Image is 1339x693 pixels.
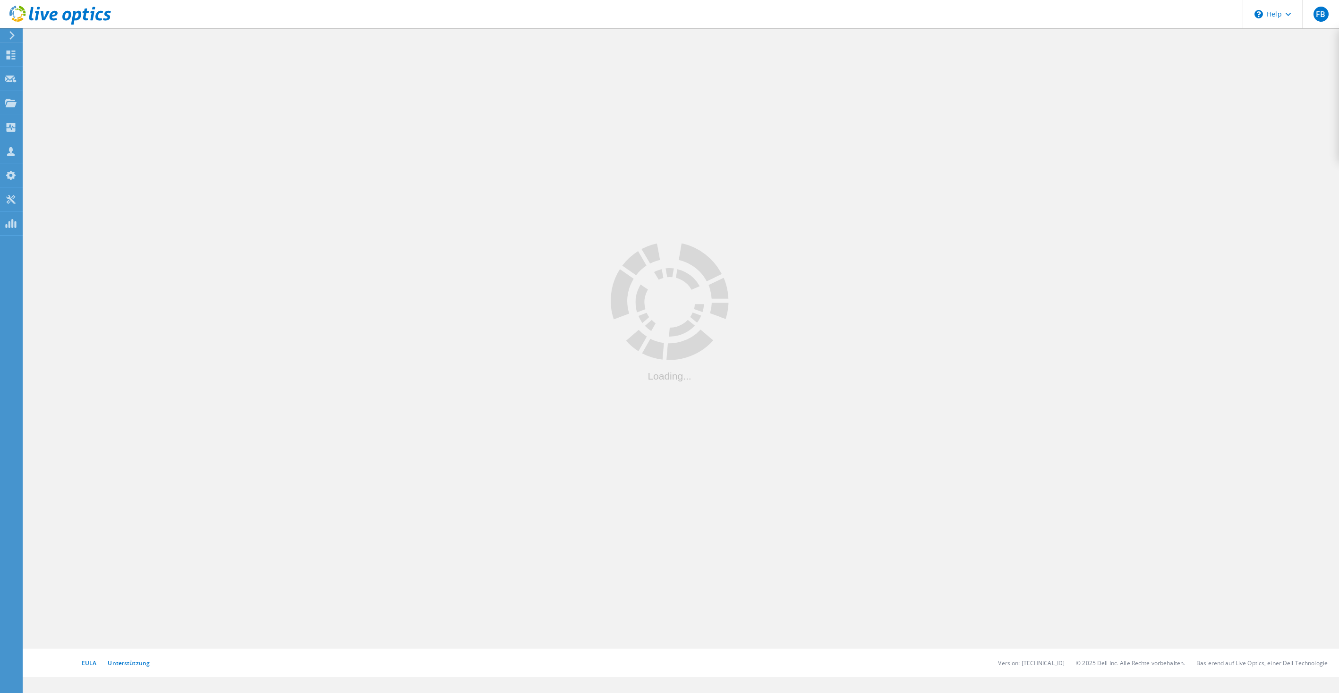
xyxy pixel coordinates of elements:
[1076,659,1185,667] li: © 2025 Dell Inc. Alle Rechte vorbehalten.
[9,20,111,26] a: Live Optics Dashboard
[1196,659,1328,667] li: Basierend auf Live Optics, einer Dell Technologie
[1316,10,1325,18] span: FB
[108,659,150,667] a: Unterstützung
[82,659,96,667] a: EULA
[611,371,729,380] div: Loading...
[998,659,1065,667] li: Version: [TECHNICAL_ID]
[1254,10,1263,18] svg: \n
